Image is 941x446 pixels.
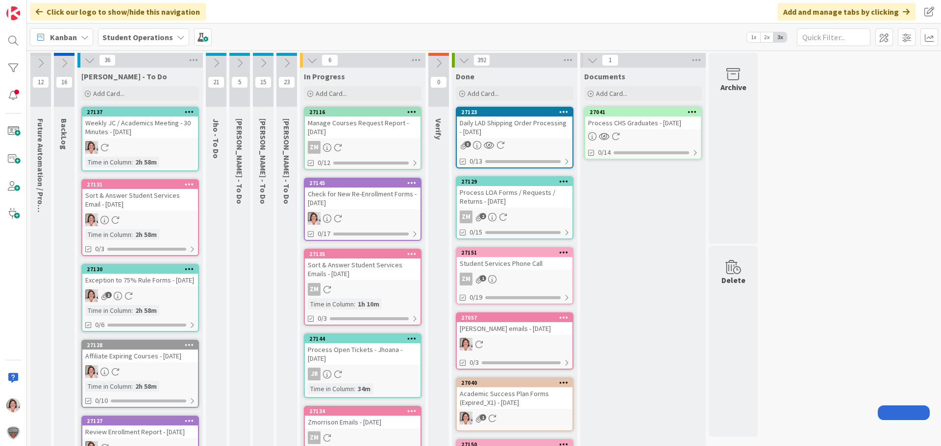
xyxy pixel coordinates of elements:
[457,211,572,223] div: ZM
[36,118,46,252] span: Future Automation / Process Building
[6,426,20,440] img: avatar
[305,334,421,365] div: 27144Process Open Tickets - Jhoana - [DATE]
[82,365,198,378] div: EW
[480,213,486,219] span: 2
[85,141,98,154] img: EW
[81,264,199,332] a: 27130Exception to 75% Rule Forms - [DATE]EWTime in Column:2h 58m0/6
[305,258,421,280] div: Sort & Answer Student Services Emails - [DATE]
[6,6,20,20] img: Visit kanbanzone.com
[721,274,745,286] div: Delete
[585,117,701,129] div: Process CHS Graduates - [DATE]
[457,248,572,257] div: 27151
[309,251,421,258] div: 27135
[460,211,472,223] div: ZM
[82,189,198,211] div: Sort & Answer Student Services Email - [DATE]
[305,416,421,428] div: Zmorrison Emails - [DATE]
[585,108,701,117] div: 27041
[95,244,104,254] span: 0/3
[318,158,330,168] span: 0/12
[258,118,268,204] span: Eric - To Do
[305,431,421,444] div: ZM
[82,108,198,138] div: 27137Weekly JC / Academics Meeting - 30 Minutes - [DATE]
[457,108,572,138] div: 27123Daily LAD Shipping Order Processing - [DATE]
[82,117,198,138] div: Weekly JC / Academics Meeting - 30 Minutes - [DATE]
[457,412,572,424] div: EW
[318,229,330,239] span: 0/17
[304,333,421,398] a: 27144Process Open Tickets - Jhoana - [DATE]JRTime in Column:34m
[470,357,479,368] span: 0/3
[480,414,486,421] span: 1
[309,180,421,187] div: 27145
[282,118,292,204] span: Amanda - To Do
[585,108,701,129] div: 27041Process CHS Graduates - [DATE]
[773,32,787,42] span: 3x
[211,118,221,159] span: Jho - To Do
[434,118,444,140] span: Verify
[305,179,421,209] div: 27145Check for New Re-Enrollment Forms - [DATE]
[598,147,611,158] span: 0/14
[465,141,471,147] span: 3
[457,378,572,387] div: 27040
[457,313,572,335] div: 27057[PERSON_NAME] emails - [DATE]
[133,305,159,316] div: 2h 58m
[797,28,870,46] input: Quick Filter...
[355,383,373,394] div: 34m
[82,265,198,274] div: 27130
[456,247,573,305] a: 27151Student Services Phone CallZM0/19
[457,177,572,208] div: 27129Process LOA Forms / Requests / Returns - [DATE]
[131,381,133,392] span: :
[87,342,198,349] div: 27128
[82,141,198,154] div: EW
[235,118,245,204] span: Zaida - To Do
[81,179,199,256] a: 27131Sort & Answer Student Services Email - [DATE]EWTime in Column:2h 58m0/3
[460,412,472,424] img: EW
[305,250,421,258] div: 27135
[85,381,131,392] div: Time in Column
[457,322,572,335] div: [PERSON_NAME] emails - [DATE]
[82,108,198,117] div: 27137
[470,227,482,237] span: 0/15
[82,265,198,286] div: 27130Exception to 75% Rule Forms - [DATE]
[82,180,198,211] div: 27131Sort & Answer Student Services Email - [DATE]
[255,76,272,88] span: 15
[457,248,572,270] div: 27151Student Services Phone Call
[82,425,198,438] div: Review Enrollment Report - [DATE]
[32,76,49,88] span: 12
[85,365,98,378] img: EW
[305,407,421,416] div: 27134
[308,283,321,296] div: ZM
[461,314,572,321] div: 27057
[304,249,421,326] a: 27135Sort & Answer Student Services Emails - [DATE]ZMTime in Column:1h 10m0/3
[305,368,421,380] div: JR
[133,229,159,240] div: 2h 58m
[747,32,760,42] span: 1x
[460,338,472,351] img: EW
[85,157,131,167] div: Time in Column
[304,107,421,170] a: 27116Manage Courses Request Report - [DATE]ZM0/12
[99,54,116,66] span: 36
[82,180,198,189] div: 27131
[305,179,421,188] div: 27145
[87,266,198,273] div: 27130
[430,76,447,88] span: 0
[456,312,573,370] a: 27057[PERSON_NAME] emails - [DATE]EW0/3
[355,299,382,309] div: 1h 10m
[456,377,573,431] a: 27040Academic Success Plan Forms (Expired_X1) - [DATE]EW
[82,274,198,286] div: Exception to 75% Rule Forms - [DATE]
[50,31,77,43] span: Kanban
[308,299,354,309] div: Time in Column
[82,350,198,362] div: Affiliate Expiring Courses - [DATE]
[231,76,248,88] span: 5
[457,117,572,138] div: Daily LAD Shipping Order Processing - [DATE]
[82,417,198,438] div: 27127Review Enrollment Report - [DATE]
[305,188,421,209] div: Check for New Re-Enrollment Forms - [DATE]
[470,292,482,303] span: 0/19
[720,81,746,93] div: Archive
[602,54,619,66] span: 1
[309,335,421,342] div: 27144
[105,292,112,298] span: 1
[305,108,421,138] div: 27116Manage Courses Request Report - [DATE]
[85,213,98,226] img: EW
[82,289,198,302] div: EW
[133,381,159,392] div: 2h 58m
